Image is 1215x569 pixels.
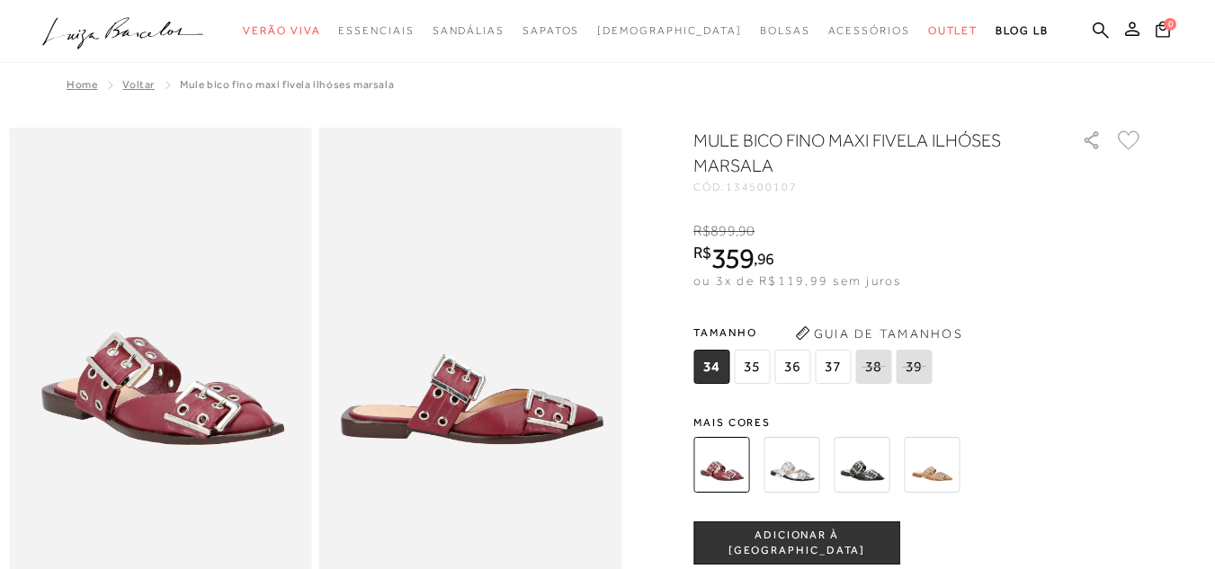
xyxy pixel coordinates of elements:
span: ADICIONAR À [GEOGRAPHIC_DATA] [694,528,899,559]
span: Outlet [928,24,978,37]
span: 36 [774,350,810,384]
img: MULE BICO FINO MAXI FIVELA ILHÓSES MARSALA [693,437,749,493]
i: R$ [693,223,710,239]
a: Voltar [122,78,155,91]
a: noSubCategoriesText [338,14,414,48]
span: MULE BICO FINO MAXI FIVELA ILHÓSES MARSALA [180,78,394,91]
span: BLOG LB [996,24,1048,37]
span: 39 [896,350,932,384]
a: noSubCategoriesText [433,14,505,48]
span: Sandálias [433,24,505,37]
a: BLOG LB [996,14,1048,48]
div: CÓD: [693,182,1053,192]
a: noSubCategoriesText [597,14,742,48]
button: 0 [1150,20,1175,44]
i: , [754,251,774,267]
a: noSubCategoriesText [928,14,978,48]
a: noSubCategoriesText [243,14,320,48]
span: 35 [734,350,770,384]
a: noSubCategoriesText [828,14,910,48]
span: 899 [710,223,735,239]
a: noSubCategoriesText [760,14,810,48]
span: 90 [738,223,755,239]
h1: MULE BICO FINO MAXI FIVELA ILHÓSES MARSALA [693,128,1031,178]
a: noSubCategoriesText [523,14,579,48]
img: MULE BICO FINO MAXI FIVELA ILHÓSES PRETO [834,437,889,493]
span: 0 [1164,18,1176,31]
a: Home [67,78,97,91]
span: Bolsas [760,24,810,37]
span: 38 [855,350,891,384]
span: Acessórios [828,24,910,37]
span: Tamanho [693,319,936,346]
button: ADICIONAR À [GEOGRAPHIC_DATA] [693,521,900,565]
span: Mais cores [693,417,1143,428]
span: Sapatos [523,24,579,37]
span: 134500107 [726,181,798,193]
span: 37 [815,350,851,384]
i: R$ [693,244,711,261]
span: 359 [711,242,754,274]
i: , [736,223,755,239]
span: [DEMOGRAPHIC_DATA] [597,24,742,37]
span: ou 3x de R$119,99 sem juros [693,273,901,288]
span: 34 [693,350,729,384]
img: MULE BICO FINO MAXI FIVELA ILHÓSES PRATA [764,437,819,493]
button: Guia de Tamanhos [789,319,969,348]
span: 96 [757,249,774,268]
span: Verão Viva [243,24,320,37]
span: Essenciais [338,24,414,37]
img: MULE EM COURO BEGE ARGILA COM ILHÓSES E FIVELA [904,437,960,493]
